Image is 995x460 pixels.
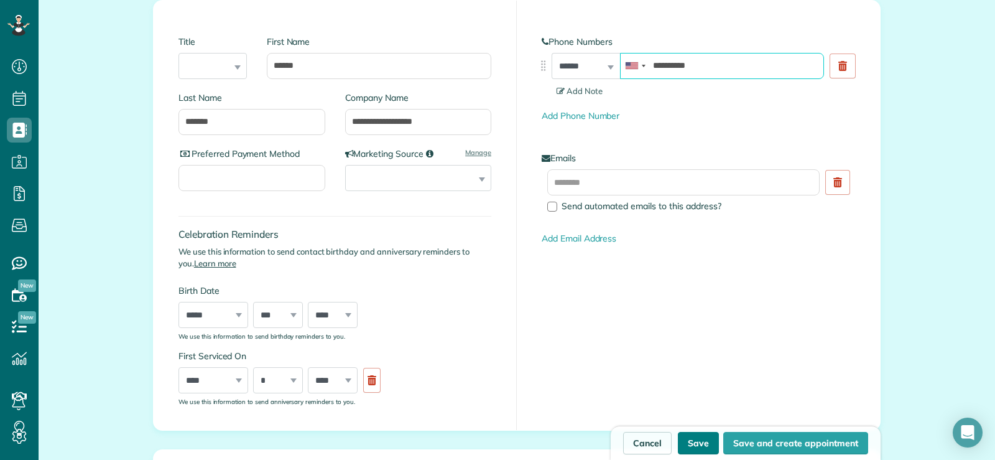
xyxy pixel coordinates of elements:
label: Title [178,35,247,48]
button: Save [678,432,719,454]
label: Phone Numbers [542,35,855,48]
label: Marketing Source [345,148,492,160]
a: Add Email Address [542,233,616,244]
a: Manage [465,148,491,157]
span: Add Note [557,86,603,96]
div: United States: +1 [621,54,649,78]
a: Learn more [194,258,236,268]
label: First Serviced On [178,350,387,362]
button: Save and create appointment [723,432,868,454]
span: New [18,279,36,292]
h4: Celebration Reminders [178,229,491,240]
img: drag_indicator-119b368615184ecde3eda3c64c821f6cf29d3e2b97b89ee44bc31753036683e5.png [537,59,550,72]
label: Preferred Payment Method [178,148,325,160]
a: Add Phone Number [542,110,619,121]
span: New [18,311,36,324]
label: Company Name [345,92,492,104]
label: Birth Date [178,284,387,297]
sub: We use this information to send anniversary reminders to you. [178,398,355,405]
a: Cancel [623,432,672,454]
p: We use this information to send contact birthday and anniversary reminders to you. [178,246,491,270]
div: Open Intercom Messenger [953,418,983,448]
label: First Name [267,35,491,48]
span: Send automated emails to this address? [562,200,721,212]
label: Emails [542,152,855,164]
label: Last Name [178,92,325,104]
sub: We use this information to send birthday reminders to you. [178,332,345,340]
